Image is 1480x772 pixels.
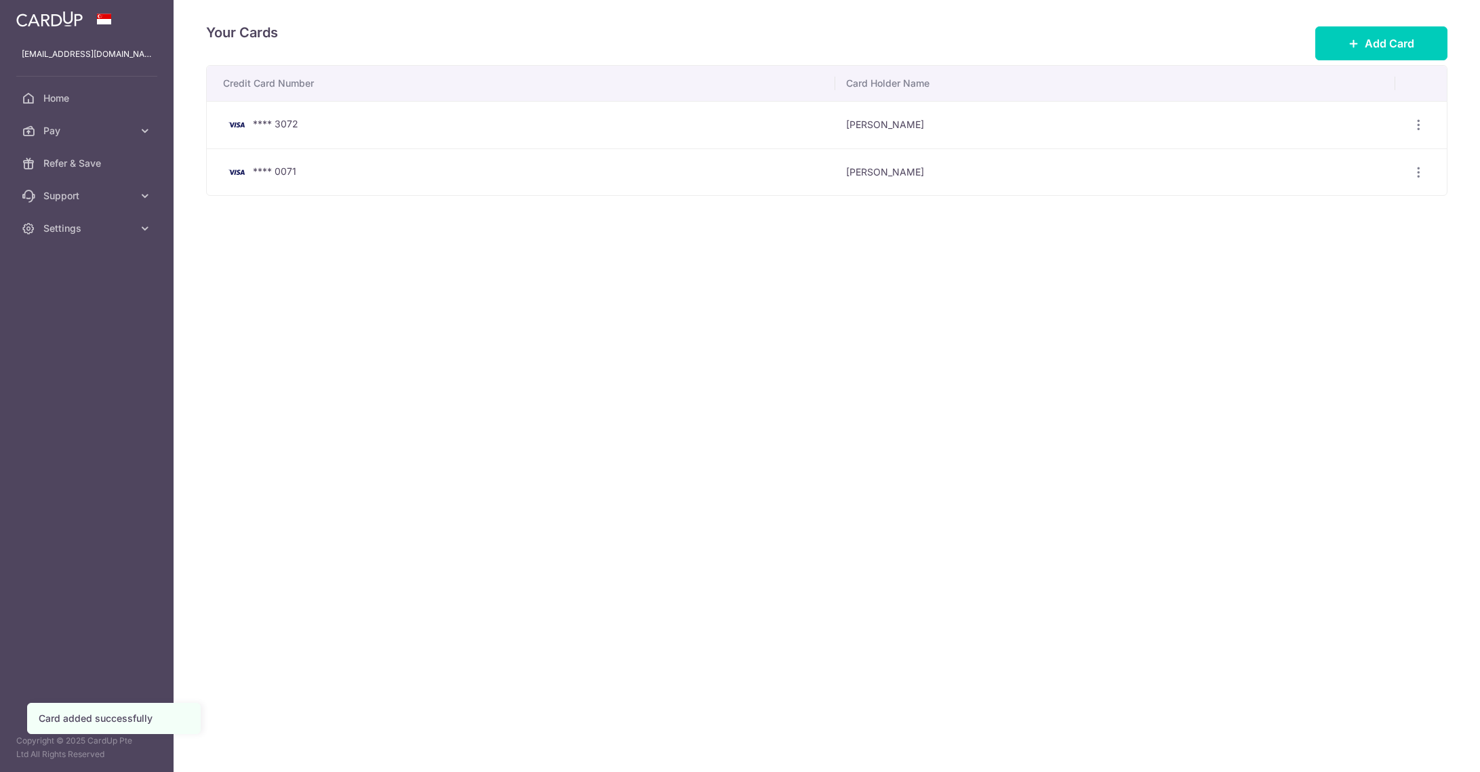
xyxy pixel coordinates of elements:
img: Bank Card [223,164,250,180]
td: [PERSON_NAME] [835,101,1395,148]
img: Bank Card [223,117,250,133]
th: Card Holder Name [835,66,1395,101]
span: Refer & Save [43,157,133,170]
td: [PERSON_NAME] [835,148,1395,196]
span: Home [43,92,133,105]
span: Add Card [1365,35,1414,52]
span: Settings [43,222,133,235]
img: CardUp [16,11,83,27]
span: Pay [43,124,133,138]
p: [EMAIL_ADDRESS][DOMAIN_NAME] [22,47,152,61]
span: Support [43,189,133,203]
h4: Your Cards [206,22,278,43]
div: Card added successfully [39,712,189,725]
button: Add Card [1315,26,1447,60]
th: Credit Card Number [207,66,835,101]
